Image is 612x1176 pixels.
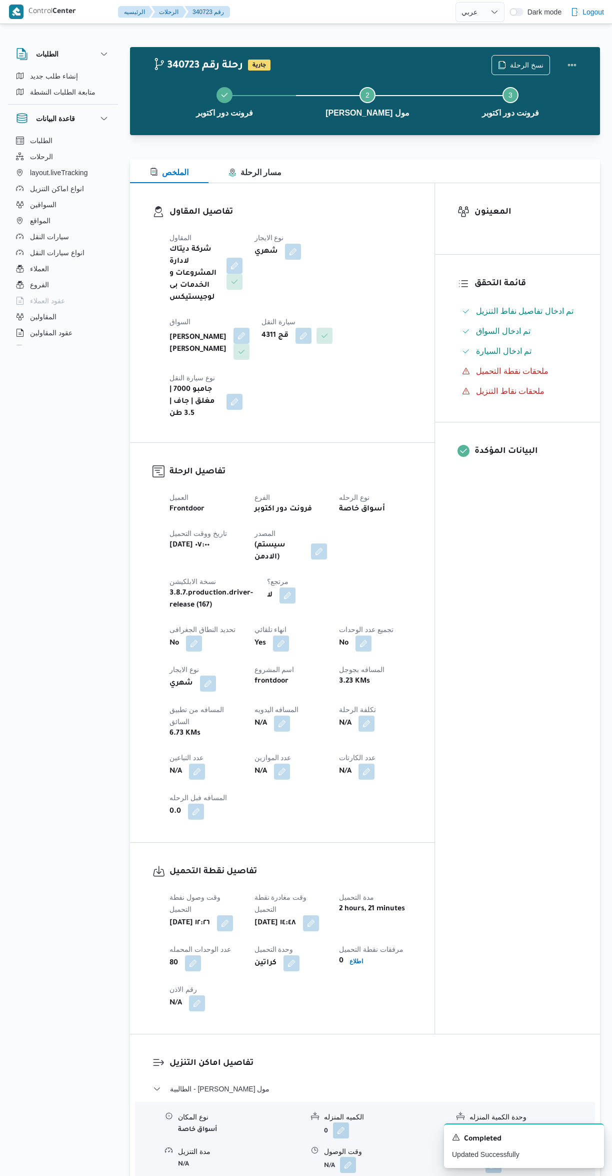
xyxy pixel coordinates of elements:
button: تم ادخال السواق [458,323,577,339]
div: الكميه المنزله [324,1112,449,1122]
div: Notification [452,1132,596,1145]
p: Updated Successfully [452,1149,596,1160]
span: 3 [508,91,512,99]
b: Frontdoor [169,503,204,515]
div: وقت الوصول [324,1146,449,1157]
span: وقت وصول نفطة التحميل [169,893,220,913]
button: انواع سيارات النقل [12,245,114,261]
span: فرونت دور اكتوبر [196,107,253,119]
button: الطالبية - [PERSON_NAME] مول [153,1083,577,1095]
b: N/A [254,718,267,730]
button: المواقع [12,213,114,229]
span: الفرع [254,493,270,501]
span: المسافه من تطبيق السائق [169,706,224,726]
h2: 340723 رحلة رقم [153,60,243,73]
button: Logout [566,2,608,22]
b: شركة ديتاك لادارة المشروعات و الخدمات بى لوجيستيكس [169,244,219,304]
b: 2 hours, 21 minutes [339,903,405,915]
span: ملحقات نقطة التحميل [476,367,548,375]
span: نوع الايجار [254,234,284,242]
span: عدد الموازين [254,754,291,762]
div: نوع المكان [178,1112,303,1122]
span: المسافه فبل الرحله [169,794,227,802]
button: إنشاء طلب جديد [12,68,114,84]
span: انهاء تلقائي [254,626,287,634]
b: 0 [339,955,343,967]
h3: قائمة التحقق [474,277,577,291]
button: الطلبات [16,48,110,60]
span: الرحلات [30,151,53,163]
b: No [339,638,348,650]
b: كراتين [254,957,276,969]
button: الرئيسيه [118,6,153,18]
b: [DATE] ١٤:٤٨ [254,917,296,929]
span: عقود المقاولين [30,327,72,339]
button: تم ادخال تفاصيل نفاط التنزيل [458,303,577,319]
button: نسخ الرحلة [491,55,550,75]
button: الطلبات [12,133,114,149]
b: N/A [254,766,267,778]
span: تجميع عدد الوحدات [339,626,393,634]
span: عقود العملاء [30,295,65,307]
span: مسار الرحلة [228,168,281,177]
span: جارية [248,60,270,71]
span: سيارات النقل [30,231,69,243]
span: وحدة التحميل [254,945,293,953]
span: [PERSON_NAME] مول [325,107,409,119]
b: فرونت دور اكتوبر [254,503,312,515]
span: تكلفة الرحلة [339,706,376,714]
b: No [169,638,179,650]
h3: تفاصيل الرحلة [169,465,412,479]
span: سيارة النقل [261,318,295,326]
button: 340723 رقم [184,6,230,18]
span: المواقع [30,215,50,227]
span: فرونت دور اكتوبر [482,107,539,119]
b: اطلاع [349,958,363,965]
span: تم ادخال السواق [476,327,530,335]
span: تحديد النطاق الجغرافى [169,626,235,634]
b: frontdoor [254,676,288,688]
span: المسافه اليدويه [254,706,299,714]
span: نسخ الرحلة [510,59,543,71]
span: المقاولين [30,311,56,323]
span: المقاول [169,234,191,242]
button: الرحلات [12,149,114,165]
span: إنشاء طلب جديد [30,70,78,82]
span: متابعة الطلبات النشطة [30,86,95,98]
button: سيارات النقل [12,229,114,245]
button: الرحلات [151,6,186,18]
span: السواقين [30,199,56,211]
b: [DATE] ٠٧:٠٠ [169,539,209,551]
span: 2 [365,91,369,99]
button: الفروع [12,277,114,293]
b: 3.8.7.production.driver-release (167) [169,587,253,612]
button: العملاء [12,261,114,277]
h3: تفاصيل اماكن التنزيل [169,1057,577,1070]
svg: Step 1 is complete [220,91,228,99]
span: Logout [582,6,604,18]
button: السواقين [12,197,114,213]
span: عدد الكارتات [339,754,375,762]
button: اطلاع [345,955,367,967]
b: أسواق خاصة [178,1126,217,1133]
span: نوع الرحله [339,493,369,501]
button: ملحقات نقاط التنزيل [458,383,577,399]
h3: البيانات المؤكدة [474,445,577,458]
span: عدد الوحدات المحمله [169,945,231,953]
button: فرونت دور اكتوبر [439,75,582,127]
span: الفروع [30,279,49,291]
span: نوع الايجار [169,666,199,674]
button: اجهزة التليفون [12,341,114,357]
span: تم ادخال تفاصيل نفاط التنزيل [476,305,573,317]
span: المسافه بجوجل [339,666,384,674]
button: [PERSON_NAME] مول [296,75,439,127]
span: المصدر [254,529,275,537]
b: N/A [169,997,182,1009]
span: عدد التباعين [169,754,203,762]
span: تم ادخال السيارة [476,347,531,355]
h3: تفاصيل المقاول [169,206,412,219]
b: Yes [254,638,266,650]
span: الملخص [150,168,188,177]
b: (سيستم (الادمن [254,539,304,563]
button: ملحقات نقطة التحميل [458,363,577,379]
